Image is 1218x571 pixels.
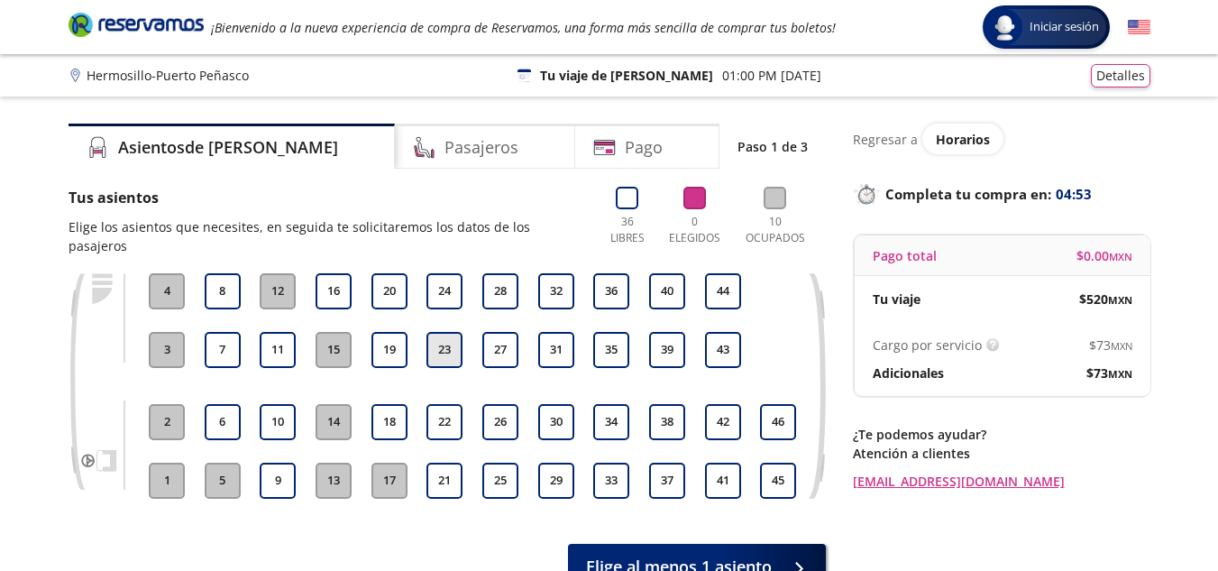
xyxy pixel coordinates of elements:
[538,273,574,309] button: 32
[87,66,249,85] p: Hermosillo - Puerto Peñasco
[69,11,204,38] i: Brand Logo
[482,404,518,440] button: 26
[722,66,821,85] p: 01:00 PM [DATE]
[211,19,836,36] em: ¡Bienvenido a la nueva experiencia de compra de Reservamos, una forma más sencilla de comprar tus...
[205,404,241,440] button: 6
[738,214,812,246] p: 10 Ocupados
[118,135,338,160] h4: Asientos de [PERSON_NAME]
[665,214,725,246] p: 0 Elegidos
[149,273,185,309] button: 4
[1108,367,1132,381] small: MXN
[426,332,462,368] button: 23
[69,187,585,208] p: Tus asientos
[649,332,685,368] button: 39
[482,463,518,499] button: 25
[538,463,574,499] button: 29
[149,404,185,440] button: 2
[69,217,585,255] p: Elige los asientos que necesites, en seguida te solicitaremos los datos de los pasajeros
[853,444,1150,463] p: Atención a clientes
[316,463,352,499] button: 13
[1079,290,1132,309] span: $ 520
[371,463,408,499] button: 17
[149,463,185,499] button: 1
[737,137,808,156] p: Paso 1 de 3
[1089,336,1132,355] span: $ 73
[853,472,1150,491] a: [EMAIL_ADDRESS][DOMAIN_NAME]
[1022,18,1106,36] span: Iniciar sesión
[593,332,629,368] button: 35
[603,214,652,246] p: 36 Libres
[853,425,1150,444] p: ¿Te podemos ayudar?
[316,332,352,368] button: 15
[873,290,920,309] p: Tu viaje
[149,332,185,368] button: 3
[853,181,1150,207] p: Completa tu compra en :
[316,404,352,440] button: 14
[205,273,241,309] button: 8
[426,273,462,309] button: 24
[625,135,663,160] h4: Pago
[1108,293,1132,307] small: MXN
[1091,64,1150,87] button: Detalles
[873,336,982,355] p: Cargo por servicio
[444,135,518,160] h4: Pasajeros
[1109,250,1132,263] small: MXN
[371,332,408,368] button: 19
[593,273,629,309] button: 36
[705,463,741,499] button: 41
[1113,466,1200,553] iframe: Messagebird Livechat Widget
[705,332,741,368] button: 43
[371,404,408,440] button: 18
[426,404,462,440] button: 22
[853,124,1150,154] div: Regresar a ver horarios
[593,463,629,499] button: 33
[540,66,713,85] p: Tu viaje de [PERSON_NAME]
[482,332,518,368] button: 27
[538,332,574,368] button: 31
[873,364,944,382] p: Adicionales
[260,463,296,499] button: 9
[1086,364,1132,382] span: $ 73
[705,273,741,309] button: 44
[1056,184,1092,205] span: 04:53
[649,273,685,309] button: 40
[371,273,408,309] button: 20
[316,273,352,309] button: 16
[760,463,796,499] button: 45
[482,273,518,309] button: 28
[1111,339,1132,353] small: MXN
[760,404,796,440] button: 46
[593,404,629,440] button: 34
[936,131,990,148] span: Horarios
[873,246,937,265] p: Pago total
[426,463,462,499] button: 21
[649,463,685,499] button: 37
[205,463,241,499] button: 5
[1076,246,1132,265] span: $ 0.00
[260,404,296,440] button: 10
[853,130,918,149] p: Regresar a
[538,404,574,440] button: 30
[69,11,204,43] a: Brand Logo
[260,273,296,309] button: 12
[1128,16,1150,39] button: English
[705,404,741,440] button: 42
[649,404,685,440] button: 38
[260,332,296,368] button: 11
[205,332,241,368] button: 7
